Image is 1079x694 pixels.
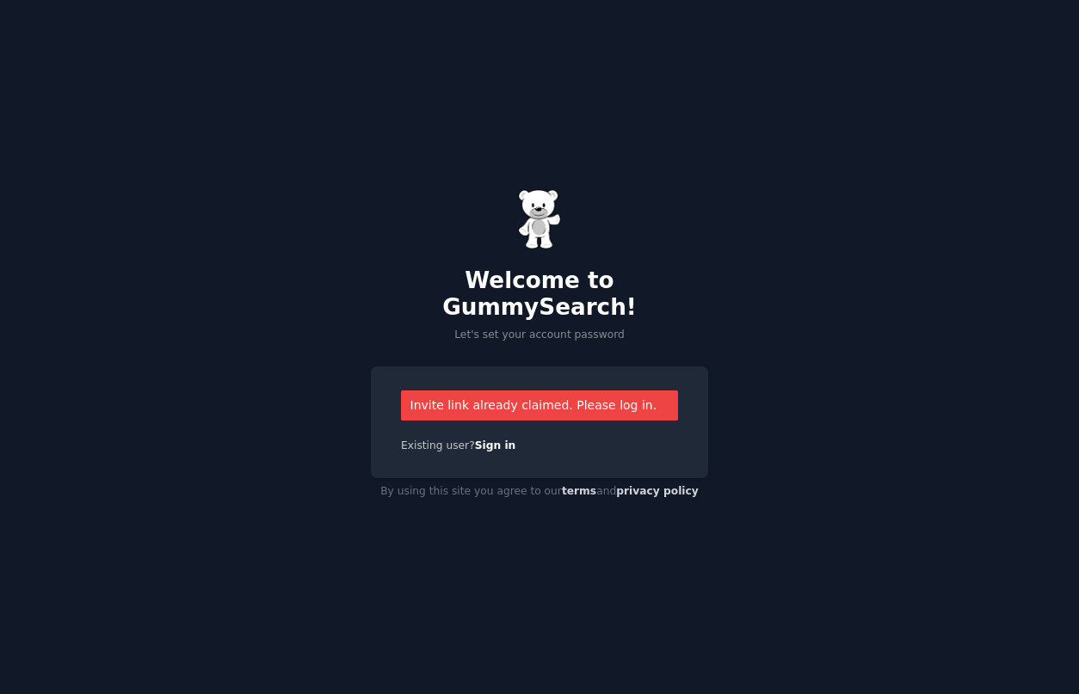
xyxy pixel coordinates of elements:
span: Existing user? [401,439,475,451]
a: terms [562,485,596,497]
a: privacy policy [616,485,699,497]
p: Let's set your account password [371,328,708,343]
h2: Welcome to GummySearch! [371,267,708,322]
img: Gummy Bear [518,189,561,249]
a: Sign in [475,439,516,451]
div: By using this site you agree to our and [371,478,708,506]
div: Invite link already claimed. Please log in. [401,390,678,421]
